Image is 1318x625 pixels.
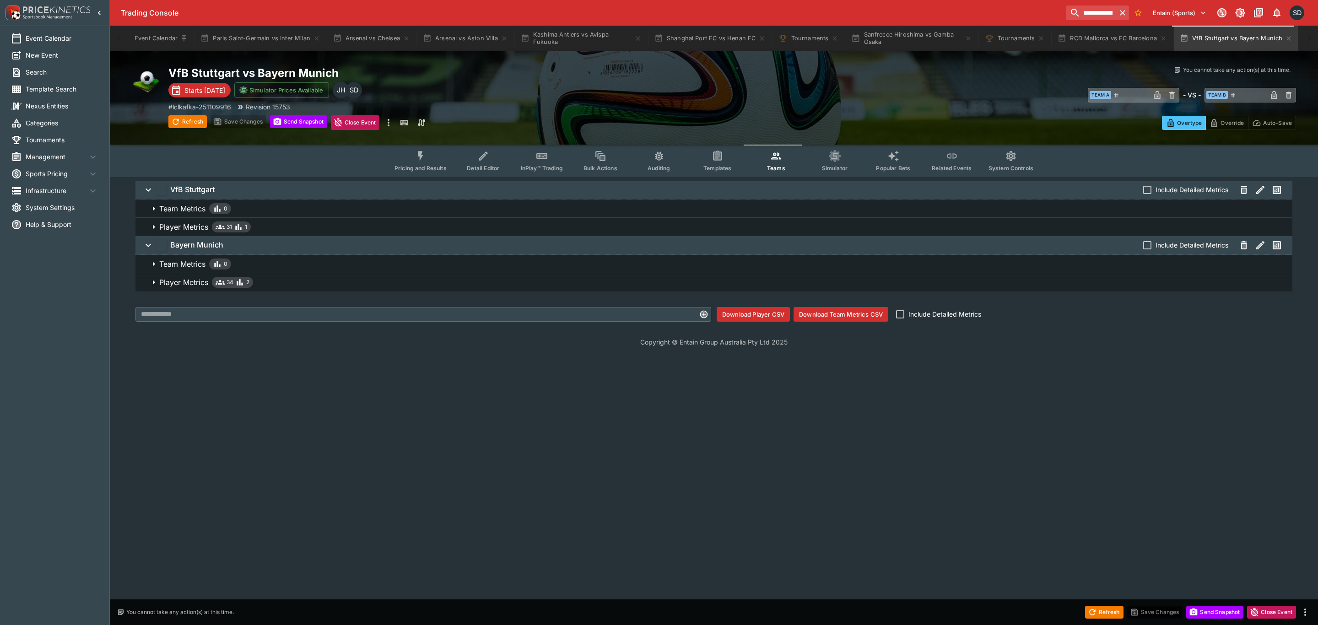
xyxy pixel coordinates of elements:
span: Sports Pricing [26,169,87,178]
button: Close Event [1247,606,1296,619]
button: Auto-Save [1248,116,1296,130]
button: Past Performances [1269,237,1285,253]
button: Arsenal vs Chelsea [328,26,416,51]
button: Sanfrecce Hiroshima vs Gamba Osaka [846,26,978,51]
h6: - VS - [1183,90,1201,100]
p: You cannot take any action(s) at this time. [126,608,234,616]
button: Player Metrics311 [135,218,1292,236]
span: Help & Support [26,220,98,229]
span: 34 [227,278,233,287]
button: Documentation [1250,5,1267,21]
button: more [383,115,394,130]
span: 1 [245,222,247,232]
button: Toggle light/dark mode [1232,5,1248,21]
p: Revision 15753 [246,102,290,112]
img: PriceKinetics [23,6,91,13]
span: 2 [246,278,249,287]
button: No Bookmarks [1131,5,1145,20]
span: Team B [1206,91,1228,99]
button: Connected to PK [1214,5,1230,21]
span: Related Events [932,165,972,172]
img: Sportsbook Management [23,15,72,19]
span: New Event [26,50,98,60]
button: Notifications [1269,5,1285,21]
span: Include Detailed Metrics [1156,185,1228,194]
button: Player Metrics342 [135,273,1292,291]
span: 0 [224,204,227,213]
button: Kashima Antlers vs Avispa Fukuoka [515,26,647,51]
span: 0 [224,259,227,269]
p: Team Metrics [159,259,205,269]
span: Include Detailed Metrics [908,309,981,319]
button: VfB StuttgartInclude Detailed MetricsPast Performances [135,181,1292,199]
span: Event Calendar [26,33,98,43]
span: Include Detailed Metrics [1156,240,1228,250]
p: Player Metrics [159,277,208,288]
button: Team Metrics0 [135,199,1292,218]
button: Shanghai Port FC vs Henan FC [649,26,772,51]
button: Download Player CSV [717,307,790,322]
span: Categories [26,118,98,128]
p: Auto-Save [1263,118,1292,128]
button: RCD Mallorca vs FC Barcelona [1052,26,1172,51]
button: Event Calendar [129,26,193,51]
p: Copyright © Entain Group Australia Pty Ltd 2025 [110,337,1318,347]
span: Bulk Actions [583,165,617,172]
button: Refresh [168,115,207,128]
button: VfB Stuttgart vs Bayern Munich [1174,26,1298,51]
p: Overtype [1177,118,1202,128]
div: Scott Dowdall [1290,5,1304,20]
button: Refresh [1085,606,1124,619]
div: Event type filters [387,145,1041,177]
p: You cannot take any action(s) at this time. [1183,66,1291,74]
button: Select Tenant [1147,5,1212,20]
img: PriceKinetics Logo [3,4,21,22]
p: Starts [DATE] [184,86,225,95]
button: Scott Dowdall [1287,3,1307,23]
span: Templates [703,165,731,172]
span: InPlay™ Trading [521,165,563,172]
button: Close Event [331,115,380,130]
span: Pricing and Results [394,165,447,172]
p: Team Metrics [159,203,205,214]
div: Trading Console [121,8,1062,18]
span: Infrastructure [26,186,87,195]
button: more [1300,607,1311,618]
h6: VfB Stuttgart [170,185,215,194]
span: Auditing [648,165,670,172]
span: Nexus Entities [26,101,98,111]
div: Scott Dowdall [346,82,362,98]
p: Player Metrics [159,221,208,232]
input: search [1066,5,1116,20]
span: Search [26,67,98,77]
span: System Controls [988,165,1033,172]
p: Override [1221,118,1244,128]
div: Start From [1162,116,1296,130]
p: Copy To Clipboard [168,102,231,112]
button: Overtype [1162,116,1206,130]
span: Simulator [822,165,848,172]
span: System Settings [26,203,98,212]
button: Simulator Prices Available [234,82,329,98]
span: Team A [1090,91,1111,99]
div: Jiahao Hao [333,82,349,98]
button: Paris Saint-Germain vs Inter Milan [195,26,326,51]
button: Download Team Metrics CSV [794,307,888,322]
span: Popular Bets [876,165,910,172]
span: Template Search [26,84,98,94]
span: Detail Editor [467,165,499,172]
h6: Bayern Munich [170,240,223,250]
button: Override [1205,116,1248,130]
h2: Copy To Clipboard [168,66,732,80]
button: Tournaments [979,26,1050,51]
img: soccer.png [132,66,161,95]
button: Bayern MunichInclude Detailed MetricsPast Performances [135,236,1292,254]
button: Arsenal vs Aston Villa [417,26,513,51]
span: Management [26,152,87,162]
span: Teams [767,165,785,172]
button: Send Snapshot [1186,606,1243,619]
button: Tournaments [773,26,844,51]
button: Past Performances [1269,182,1285,198]
span: Tournaments [26,135,98,145]
span: 31 [227,222,232,232]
